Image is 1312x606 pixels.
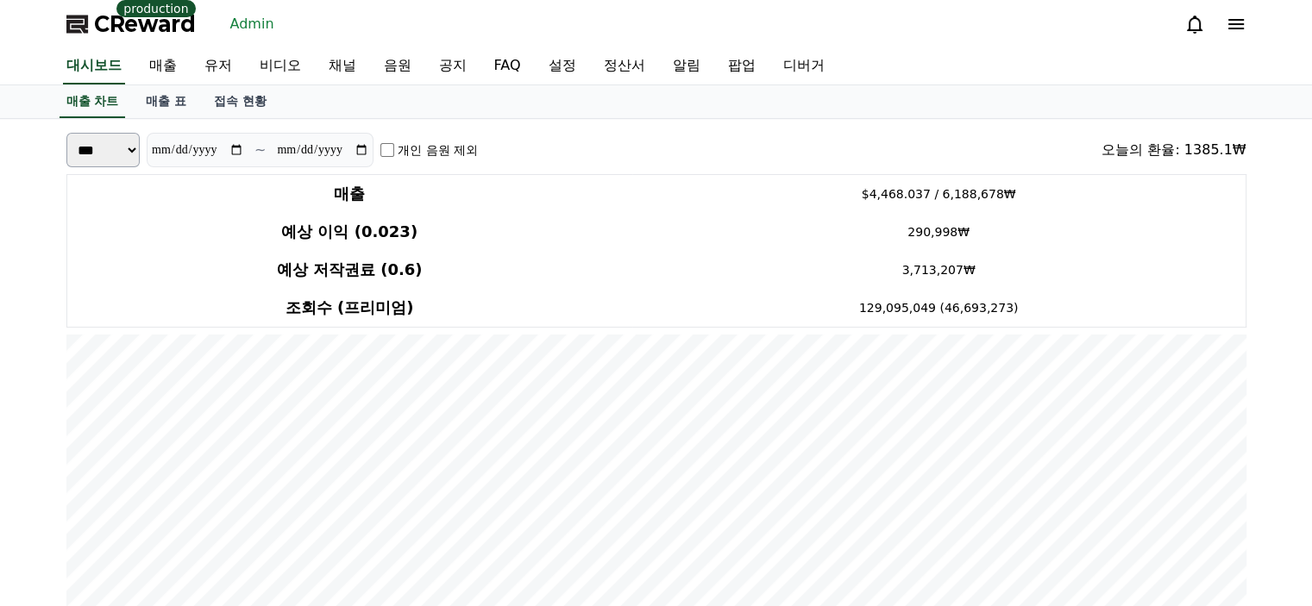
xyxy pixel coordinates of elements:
a: 대시보드 [63,48,125,84]
a: 알림 [659,48,714,84]
a: 공지 [425,48,480,84]
span: Settings [255,509,298,523]
a: 비디오 [246,48,315,84]
a: Home [5,484,114,527]
a: Admin [223,10,281,38]
a: Settings [223,484,331,527]
div: 오늘의 환율: 1385.1₩ [1102,140,1246,160]
h4: 예상 이익 (0.023) [74,220,625,244]
h4: 매출 [74,182,625,206]
a: 음원 [370,48,425,84]
span: Home [44,509,74,523]
td: 129,095,049 (46,693,273) [632,289,1246,328]
a: FAQ [480,48,535,84]
a: 유저 [191,48,246,84]
span: CReward [94,10,196,38]
a: 매출 표 [132,85,200,118]
a: 매출 [135,48,191,84]
a: CReward [66,10,196,38]
a: 매출 차트 [60,85,126,118]
a: 설정 [535,48,590,84]
td: 3,713,207₩ [632,251,1246,289]
td: $4,468.037 / 6,188,678₩ [632,175,1246,214]
a: 팝업 [714,48,769,84]
label: 개인 음원 제외 [398,141,478,159]
a: 디버거 [769,48,838,84]
td: 290,998₩ [632,213,1246,251]
p: ~ [254,140,266,160]
a: 접속 현황 [200,85,280,118]
h4: 조회수 (프리미엄) [74,296,625,320]
a: 채널 [315,48,370,84]
a: Messages [114,484,223,527]
h4: 예상 저작권료 (0.6) [74,258,625,282]
a: 정산서 [590,48,659,84]
span: Messages [143,510,194,524]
